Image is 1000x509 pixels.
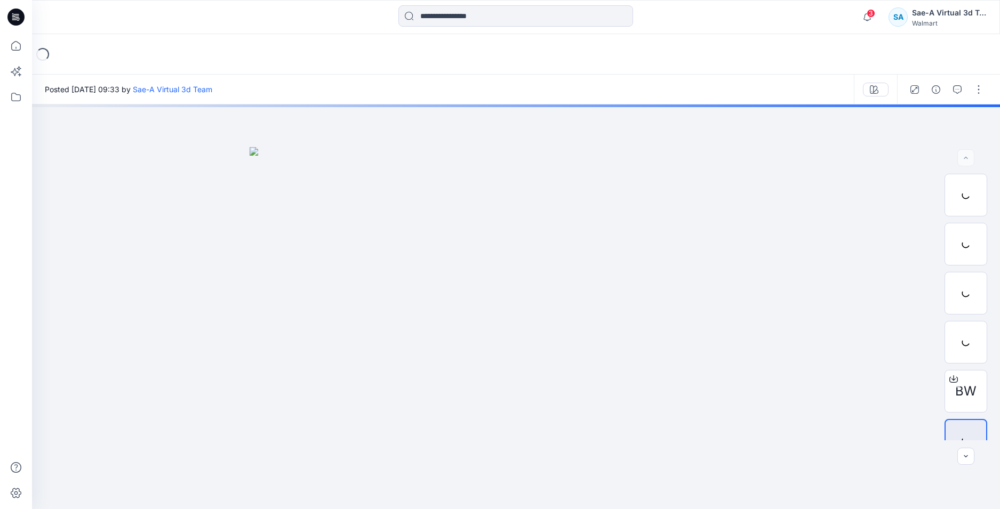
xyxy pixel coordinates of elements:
[912,19,987,27] div: Walmart
[912,6,987,19] div: Sae-A Virtual 3d Team
[927,81,945,98] button: Details
[955,382,977,401] span: BW
[45,84,212,95] span: Posted [DATE] 09:33 by
[133,85,212,94] a: Sae-A Virtual 3d Team
[867,9,875,18] span: 3
[889,7,908,27] div: SA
